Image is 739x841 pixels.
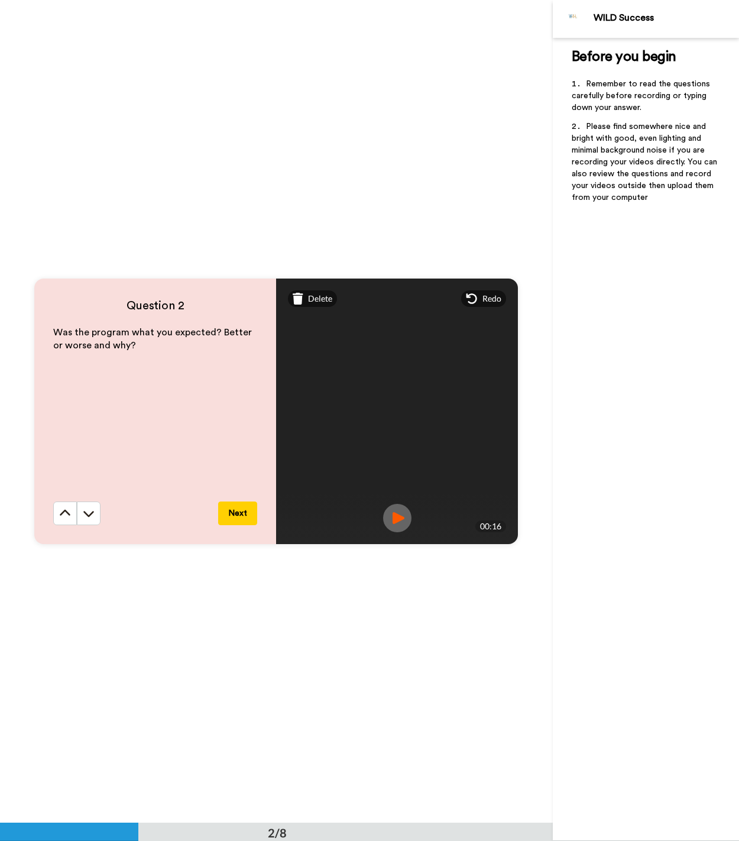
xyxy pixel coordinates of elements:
[53,297,257,314] h4: Question 2
[572,122,719,202] span: Please find somewhere nice and bright with good, even lighting and minimal background noise if yo...
[308,293,332,305] span: Delete
[475,520,506,532] div: 00:16
[572,80,712,112] span: Remember to read the questions carefully before recording or typing down your answer.
[461,290,506,307] div: Redo
[594,12,738,24] div: WILD Success
[53,328,254,351] span: Was the program what you expected? Better or worse and why?
[383,504,411,532] img: ic_record_play.svg
[288,290,337,307] div: Delete
[482,293,501,305] span: Redo
[249,824,306,841] div: 2/8
[218,502,257,525] button: Next
[572,50,676,64] span: Before you begin
[559,5,588,33] img: Profile Image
